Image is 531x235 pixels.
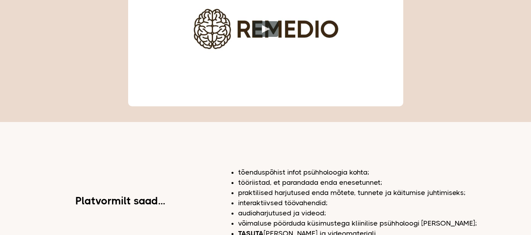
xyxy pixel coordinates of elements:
button: Play video [253,21,278,37]
li: tõenduspõhist infot psühholoogia kohta; [238,167,502,177]
li: võimaluse pöörduda küsimustega kliinilise psühholoogi [PERSON_NAME]; [238,218,502,228]
li: audioharjutused ja videod; [238,208,502,218]
li: interaktiivsed töövahendid; [238,198,502,208]
li: tööriistad, et parandada enda enesetunnet; [238,177,502,188]
h2: Platvormilt saad... [75,196,165,206]
li: praktilised harjutused enda mõtete, tunnete ja käitumise juhtimiseks; [238,188,502,198]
